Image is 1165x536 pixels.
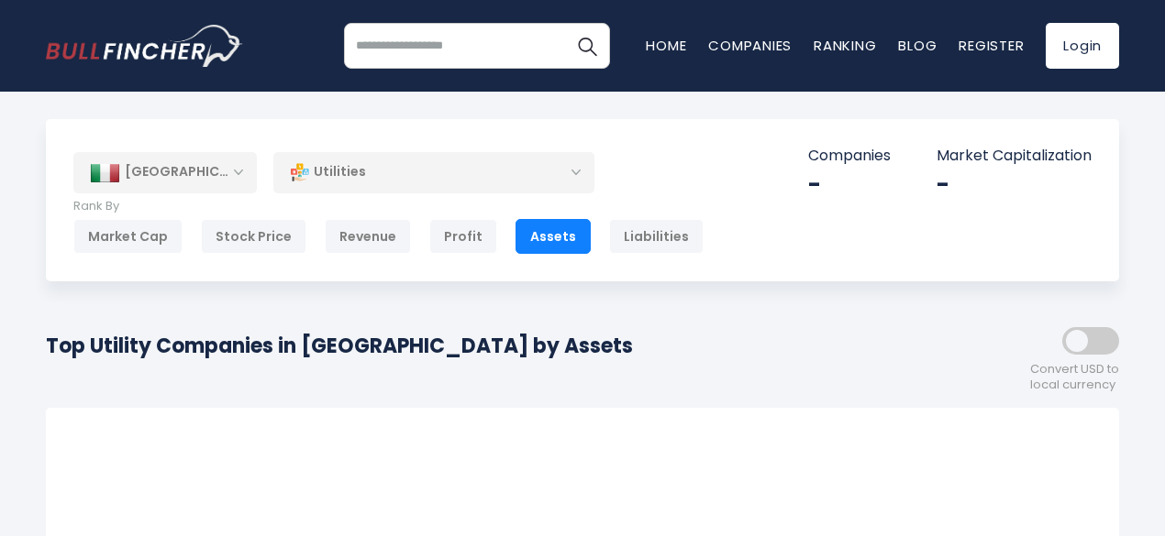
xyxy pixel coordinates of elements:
[46,25,243,67] a: Go to homepage
[808,170,891,199] div: -
[429,219,497,254] div: Profit
[516,219,591,254] div: Assets
[73,199,704,214] p: Rank By
[564,23,610,69] button: Search
[73,152,257,192] div: [GEOGRAPHIC_DATA]
[646,36,686,55] a: Home
[898,36,937,55] a: Blog
[1046,23,1119,69] a: Login
[937,170,1092,199] div: -
[325,219,411,254] div: Revenue
[46,25,243,67] img: bullfincher logo
[273,151,594,193] div: Utilities
[201,219,306,254] div: Stock Price
[808,147,891,166] p: Companies
[1030,362,1119,393] span: Convert USD to local currency
[708,36,792,55] a: Companies
[73,219,183,254] div: Market Cap
[609,219,704,254] div: Liabilities
[937,147,1092,166] p: Market Capitalization
[959,36,1024,55] a: Register
[814,36,876,55] a: Ranking
[46,331,633,361] h1: Top Utility Companies in [GEOGRAPHIC_DATA] by Assets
